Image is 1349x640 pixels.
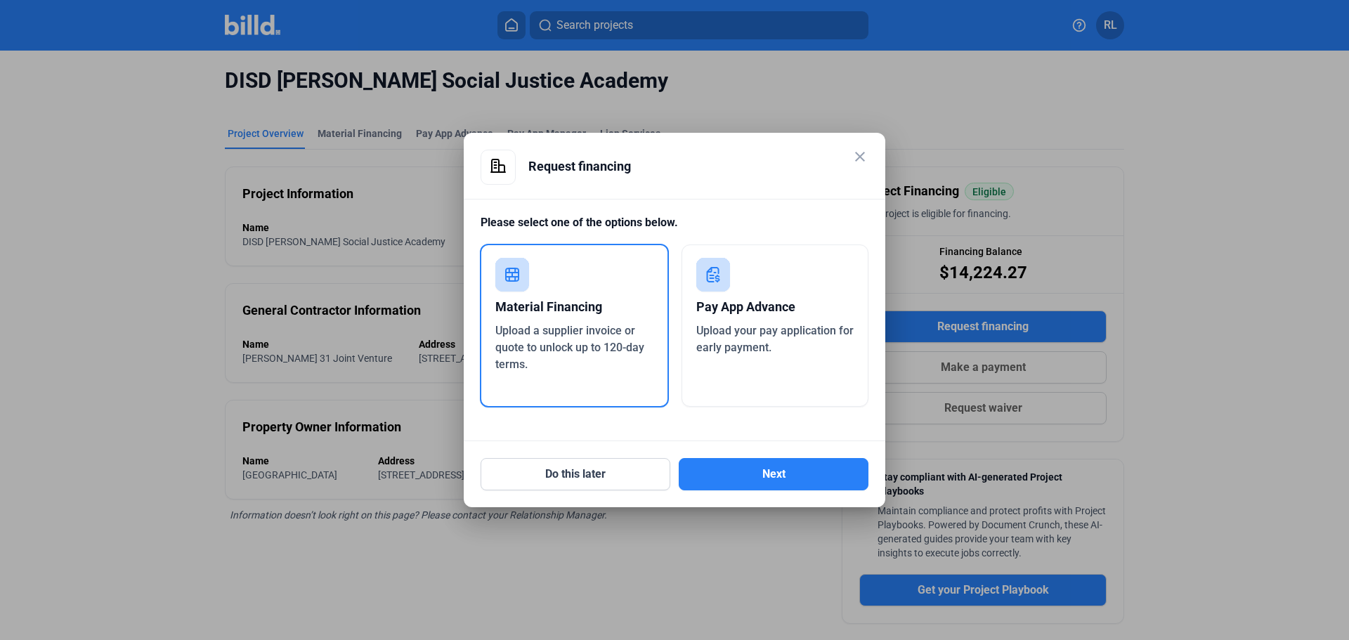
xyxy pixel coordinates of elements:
div: Material Financing [495,292,653,322]
button: Next [679,458,868,490]
span: Upload a supplier invoice or quote to unlock up to 120-day terms. [495,324,644,371]
mat-icon: close [852,148,868,165]
div: Please select one of the options below. [481,214,868,244]
button: Do this later [481,458,670,490]
div: Pay App Advance [696,292,854,322]
div: Request financing [528,150,868,183]
span: Upload your pay application for early payment. [696,324,854,354]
